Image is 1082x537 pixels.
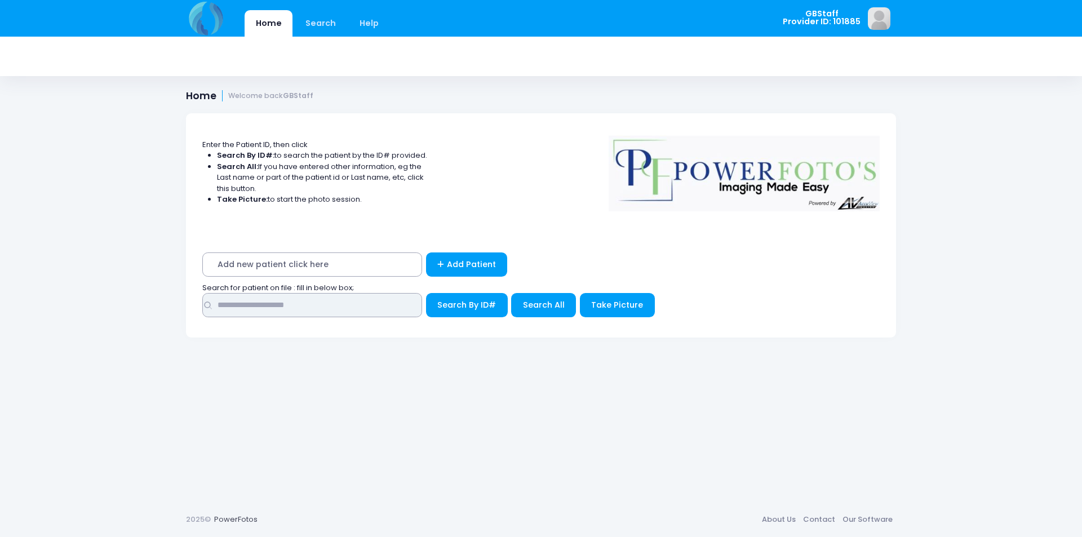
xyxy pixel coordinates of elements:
[758,509,799,530] a: About Us
[783,10,861,26] span: GBStaff Provider ID: 101885
[245,10,292,37] a: Home
[217,194,428,205] li: to start the photo session.
[604,128,885,211] img: Logo
[799,509,839,530] a: Contact
[349,10,390,37] a: Help
[217,161,428,194] li: If you have entered other information, eg the Last name or part of the patient id or Last name, e...
[217,161,258,172] strong: Search All:
[186,90,313,102] h1: Home
[217,150,428,161] li: to search the patient by the ID# provided.
[228,92,313,100] small: Welcome back
[214,514,258,525] a: PowerFotos
[202,252,422,277] span: Add new patient click here
[868,7,890,30] img: image
[202,282,354,293] span: Search for patient on file : fill in below box;
[217,150,274,161] strong: Search By ID#:
[839,509,896,530] a: Our Software
[294,10,347,37] a: Search
[426,252,508,277] a: Add Patient
[202,139,308,150] span: Enter the Patient ID, then click
[511,293,576,317] button: Search All
[580,293,655,317] button: Take Picture
[426,293,508,317] button: Search By ID#
[437,299,496,310] span: Search By ID#
[186,514,211,525] span: 2025©
[523,299,565,310] span: Search All
[283,91,313,100] strong: GBStaff
[591,299,643,310] span: Take Picture
[217,194,268,205] strong: Take Picture:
